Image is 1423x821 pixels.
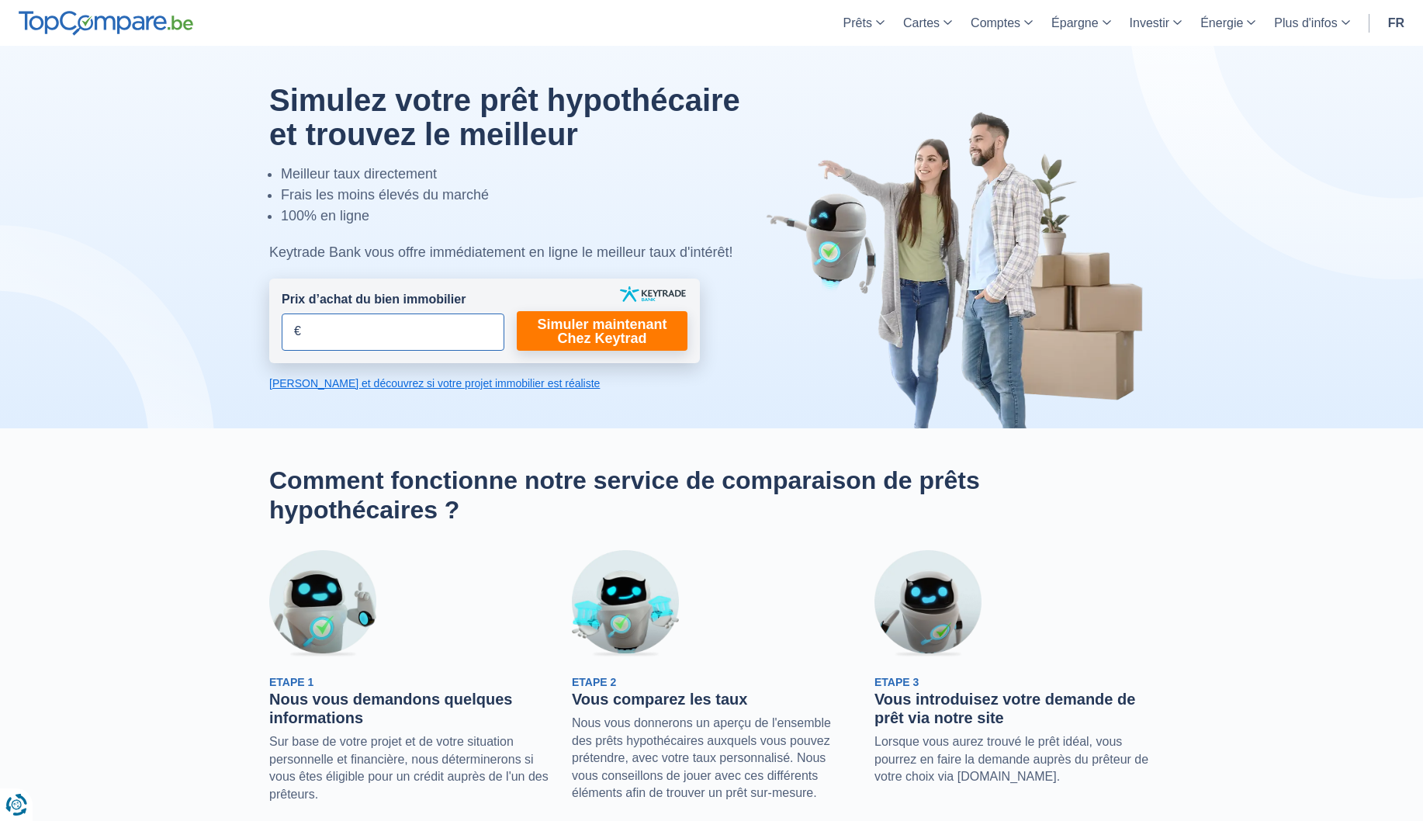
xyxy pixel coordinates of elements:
img: Etape 1 [269,550,376,657]
img: TopCompare [19,11,193,36]
p: Lorsque vous aurez trouvé le prêt idéal, vous pourrez en faire la demande auprès du prêteur de vo... [874,733,1154,785]
h3: Nous vous demandons quelques informations [269,690,549,727]
img: Etape 3 [874,550,982,657]
h3: Vous introduisez votre demande de prêt via notre site [874,690,1154,727]
li: Meilleur taux directement [281,164,776,185]
li: Frais les moins élevés du marché [281,185,776,206]
li: 100% en ligne [281,206,776,227]
h1: Simulez votre prêt hypothécaire et trouvez le meilleur [269,83,776,151]
img: keytrade [620,286,686,302]
img: image-hero [766,110,1154,428]
label: Prix d’achat du bien immobilier [282,291,466,309]
h2: Comment fonctionne notre service de comparaison de prêts hypothécaires ? [269,466,1154,525]
h3: Vous comparez les taux [572,690,851,708]
p: Nous vous donnerons un aperçu de l'ensemble des prêts hypothécaires auxquels vous pouvez prétendr... [572,715,851,802]
span: Etape 2 [572,676,616,688]
a: Simuler maintenant Chez Keytrad [517,311,687,351]
a: [PERSON_NAME] et découvrez si votre projet immobilier est réaliste [269,376,700,391]
div: Keytrade Bank vous offre immédiatement en ligne le meilleur taux d'intérêt! [269,242,776,263]
span: Etape 3 [874,676,919,688]
span: Etape 1 [269,676,313,688]
img: Etape 2 [572,550,679,657]
p: Sur base de votre projet et de votre situation personnelle et financière, nous déterminerons si v... [269,733,549,803]
span: € [294,323,301,341]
